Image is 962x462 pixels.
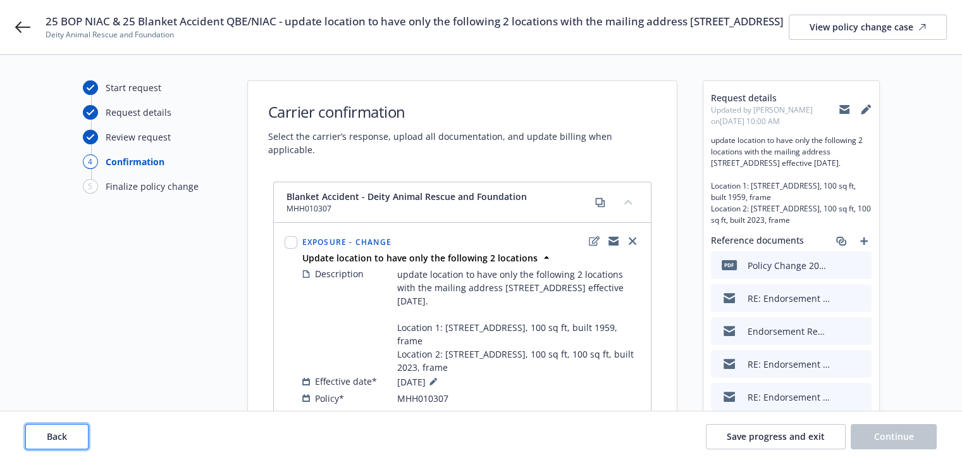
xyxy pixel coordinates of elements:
[711,91,839,104] span: Request details
[855,358,866,371] button: preview file
[789,15,947,40] a: View policy change case
[268,101,657,122] h1: Carrier confirmation
[397,392,448,405] span: MHH010307
[268,130,657,156] span: Select the carrier’s response, upload all documentation, and update billing when applicable.
[397,268,640,374] span: update location to have only the following 2 locations with the mailing address [STREET_ADDRESS] ...
[835,390,845,404] button: download file
[83,154,98,169] div: 4
[711,234,804,249] span: Reference documents
[274,182,651,223] div: Blanket Accident - Deity Animal Rescue and FoundationMHH010307copycollapse content
[25,424,89,449] button: Back
[618,192,638,212] button: collapse content
[397,374,441,389] span: [DATE]
[606,234,621,249] a: copyLogging
[834,234,849,249] a: associate
[855,292,866,305] button: preview file
[835,325,845,338] button: download file
[46,29,784,41] span: Deity Animal Rescue and Foundation
[748,325,830,338] div: Endorsement Request - Deity Animal Rescue and Foundation - MHH010307 & 01-CP-0063771-01-05
[315,375,377,388] span: Effective date*
[727,430,825,442] span: Save progress and exit
[106,130,171,144] div: Review request
[711,104,839,127] span: Updated by [PERSON_NAME] on [DATE] 10:00 AM
[315,392,344,405] span: Policy*
[856,234,872,249] a: add
[748,358,830,371] div: RE: Endorsement Request - Deity Animal Rescue and Foundation - MHH010307 & 01-CP-0063771-01-05
[302,237,392,247] span: Exposure - Change
[855,390,866,404] button: preview file
[835,259,845,272] button: download file
[874,430,914,442] span: Continue
[711,135,872,226] span: update location to have only the following 2 locations with the mailing address [STREET_ADDRESS] ...
[748,390,830,404] div: RE: Endorsement Request - Deity Animal Rescue and Foundation - MHH010307 & 01-CP-0063771-01-05
[625,234,640,249] a: close
[302,252,538,264] strong: Update location to have only the following 2 locations
[106,155,164,168] div: Confirmation
[722,260,737,270] span: pdf
[587,234,602,249] a: edit
[855,259,866,272] button: preview file
[106,180,199,193] div: Finalize policy change
[106,106,171,119] div: Request details
[83,179,98,194] div: 5
[593,195,608,210] a: copy
[287,190,527,203] span: Blanket Accident - Deity Animal Rescue and Foundation
[315,267,364,280] span: Description
[748,292,830,305] div: RE: Endorsement Request - Deity Animal Rescue and Foundation - MHH010307 & 01-CP-0063771-01-05
[47,430,67,442] span: Back
[106,81,161,94] div: Start request
[46,14,784,29] span: 25 BOP NIAC & 25 Blanket Accident QBE/NIAC - update location to have only the following 2 locatio...
[706,424,846,449] button: Save progress and exit
[748,259,830,272] div: Policy Change 2025 Business Owners ENDT # 1 - Amend mailing address to [STREET_ADDRESS]pdf
[835,292,845,305] button: download file
[835,358,845,371] button: download file
[287,203,527,215] span: MHH010307
[851,424,937,449] button: Continue
[810,15,926,39] div: View policy change case
[855,325,866,338] button: preview file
